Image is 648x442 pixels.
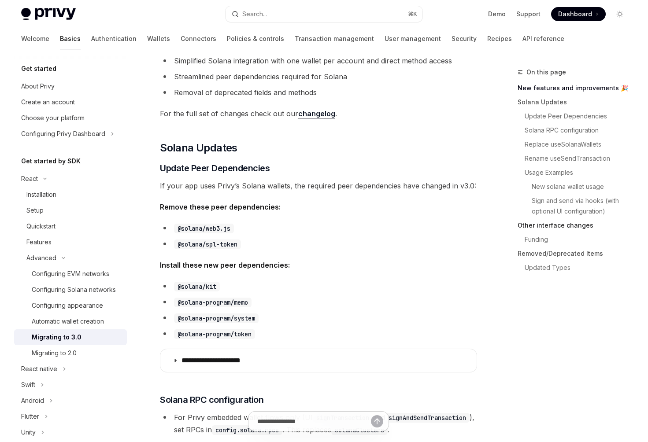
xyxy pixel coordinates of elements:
a: Migrating to 2.0 [14,345,127,361]
a: Configuring Solana networks [14,282,127,298]
strong: Remove these peer dependencies: [160,203,281,211]
span: ⌘ K [408,11,417,18]
img: light logo [21,8,76,20]
div: Unity [21,427,36,438]
a: Setup [14,203,127,218]
div: Swift [21,379,35,390]
a: Welcome [21,28,49,49]
a: Demo [488,10,506,18]
div: Configuring Solana networks [32,284,116,295]
div: React [21,173,38,184]
div: Configuring appearance [32,300,103,311]
a: Funding [525,232,634,247]
li: Removal of deprecated fields and methods [160,86,477,99]
div: Migrating to 2.0 [32,348,77,358]
span: Solana RPC configuration [160,394,263,406]
button: Toggle dark mode [613,7,627,21]
a: Recipes [487,28,512,49]
a: Sign and send via hooks (with optional UI configuration) [532,194,634,218]
a: Configuring EVM networks [14,266,127,282]
div: Installation [26,189,56,200]
div: Flutter [21,411,39,422]
a: Update Peer Dependencies [525,109,634,123]
a: Features [14,234,127,250]
div: Android [21,395,44,406]
code: @solana/spl-token [174,239,241,249]
a: Dashboard [551,7,606,21]
div: Configuring Privy Dashboard [21,129,105,139]
div: Search... [242,9,267,19]
a: Wallets [147,28,170,49]
a: Rename useSendTransaction [525,151,634,166]
div: Create an account [21,97,75,107]
a: Removed/Deprecated Items [518,247,634,261]
a: New solana wallet usage [532,180,634,194]
a: Other interface changes [518,218,634,232]
h5: Get started [21,63,56,74]
div: Automatic wallet creation [32,316,104,327]
a: Support [516,10,541,18]
div: Quickstart [26,221,56,232]
div: Migrating to 3.0 [32,332,81,343]
div: React native [21,364,57,374]
strong: Install these new peer dependencies: [160,261,290,269]
div: About Privy [21,81,55,92]
span: Dashboard [558,10,592,18]
a: About Privy [14,78,127,94]
a: Security [452,28,477,49]
span: Solana Updates [160,141,237,155]
div: Advanced [26,253,56,263]
code: @solana/web3.js [174,224,234,233]
h5: Get started by SDK [21,156,81,166]
a: Automatic wallet creation [14,313,127,329]
code: @solana-program/system [174,313,259,323]
button: Send message [371,415,383,427]
a: User management [385,28,441,49]
code: @solana-program/token [174,329,255,339]
span: If your app uses Privy’s Solana wallets, the required peer dependencies have changed in v3.0: [160,180,477,192]
a: Migrating to 3.0 [14,329,127,345]
li: Simplified Solana integration with one wallet per account and direct method access [160,55,477,67]
div: Choose your platform [21,113,85,123]
span: For the full set of changes check out our . [160,107,477,120]
a: Replace useSolanaWallets [525,137,634,151]
a: Updated Types [525,261,634,275]
a: Quickstart [14,218,127,234]
a: Installation [14,187,127,203]
a: Choose your platform [14,110,127,126]
a: Transaction management [295,28,374,49]
a: Authentication [91,28,137,49]
a: Connectors [181,28,216,49]
div: Configuring EVM networks [32,269,109,279]
a: New features and improvements 🎉 [518,81,634,95]
a: Solana RPC configuration [525,123,634,137]
code: @solana/kit [174,282,220,291]
a: Policies & controls [227,28,284,49]
a: changelog [298,109,335,118]
a: Solana Updates [518,95,634,109]
button: Search...⌘K [226,6,423,22]
div: Setup [26,205,44,216]
a: Configuring appearance [14,298,127,313]
span: On this page [526,67,566,77]
li: Streamlined peer dependencies required for Solana [160,70,477,83]
a: API reference [522,28,564,49]
a: Basics [60,28,81,49]
a: Create an account [14,94,127,110]
code: @solana-program/memo [174,298,252,307]
div: Features [26,237,52,247]
a: Usage Examples [525,166,634,180]
span: Update Peer Dependencies [160,162,270,174]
